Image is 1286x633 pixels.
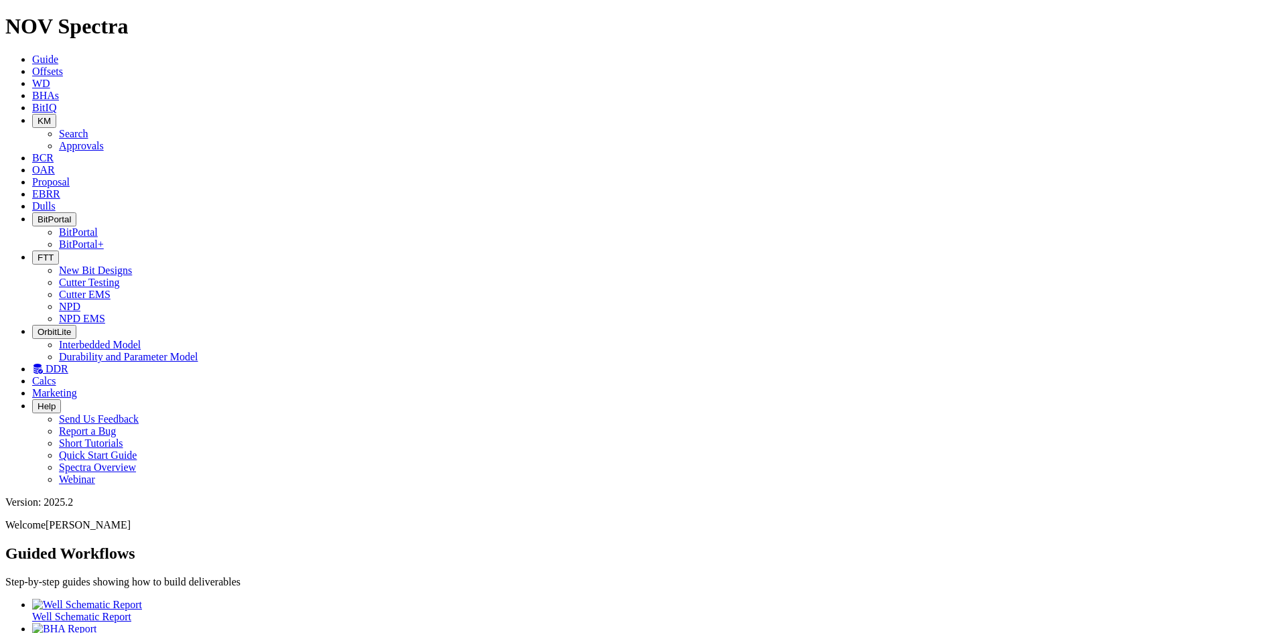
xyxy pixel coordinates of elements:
[5,545,1281,563] h2: Guided Workflows
[32,78,50,89] a: WD
[59,474,95,485] a: Webinar
[59,277,120,288] a: Cutter Testing
[5,14,1281,39] h1: NOV Spectra
[32,387,77,399] a: Marketing
[59,339,141,350] a: Interbedded Model
[32,599,142,611] img: Well Schematic Report
[38,401,56,411] span: Help
[59,226,98,238] a: BitPortal
[59,313,105,324] a: NPD EMS
[32,399,61,413] button: Help
[32,164,55,175] a: OAR
[59,351,198,362] a: Durability and Parameter Model
[46,363,68,374] span: DDR
[32,212,76,226] button: BitPortal
[38,253,54,263] span: FTT
[59,238,104,250] a: BitPortal+
[38,116,51,126] span: KM
[32,200,56,212] a: Dulls
[32,251,59,265] button: FTT
[46,519,131,531] span: [PERSON_NAME]
[59,265,132,276] a: New Bit Designs
[59,437,123,449] a: Short Tutorials
[5,496,1281,508] div: Version: 2025.2
[59,413,139,425] a: Send Us Feedback
[38,327,71,337] span: OrbitLite
[5,519,1281,531] p: Welcome
[32,66,63,77] a: Offsets
[32,599,1281,622] a: Well Schematic Report Well Schematic Report
[32,325,76,339] button: OrbitLite
[5,576,1281,588] p: Step-by-step guides showing how to build deliverables
[32,363,68,374] a: DDR
[59,462,136,473] a: Spectra Overview
[32,375,56,386] a: Calcs
[59,289,111,300] a: Cutter EMS
[32,90,59,101] a: BHAs
[59,449,137,461] a: Quick Start Guide
[32,114,56,128] button: KM
[32,188,60,200] a: EBRR
[32,102,56,113] a: BitIQ
[32,176,70,188] a: Proposal
[59,128,88,139] a: Search
[32,611,131,622] span: Well Schematic Report
[59,140,104,151] a: Approvals
[38,214,71,224] span: BitPortal
[59,301,80,312] a: NPD
[59,425,116,437] a: Report a Bug
[32,152,54,163] a: BCR
[32,54,58,65] a: Guide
